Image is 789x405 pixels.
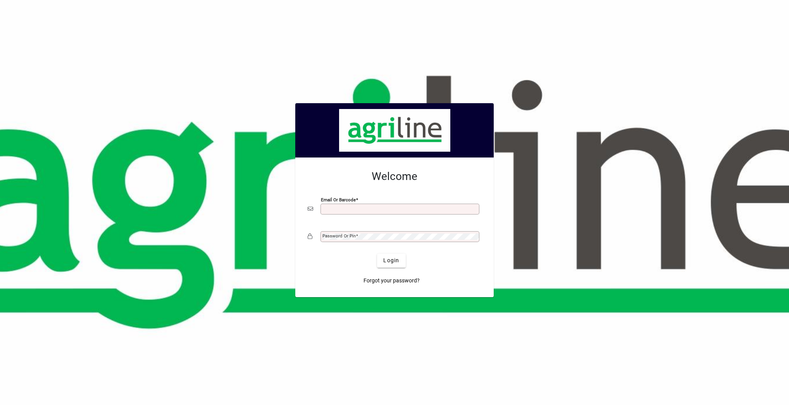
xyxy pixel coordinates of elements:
[308,170,481,183] h2: Welcome
[360,274,423,288] a: Forgot your password?
[322,233,356,239] mat-label: Password or Pin
[363,277,420,285] span: Forgot your password?
[377,254,405,268] button: Login
[321,197,356,202] mat-label: Email or Barcode
[383,256,399,265] span: Login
